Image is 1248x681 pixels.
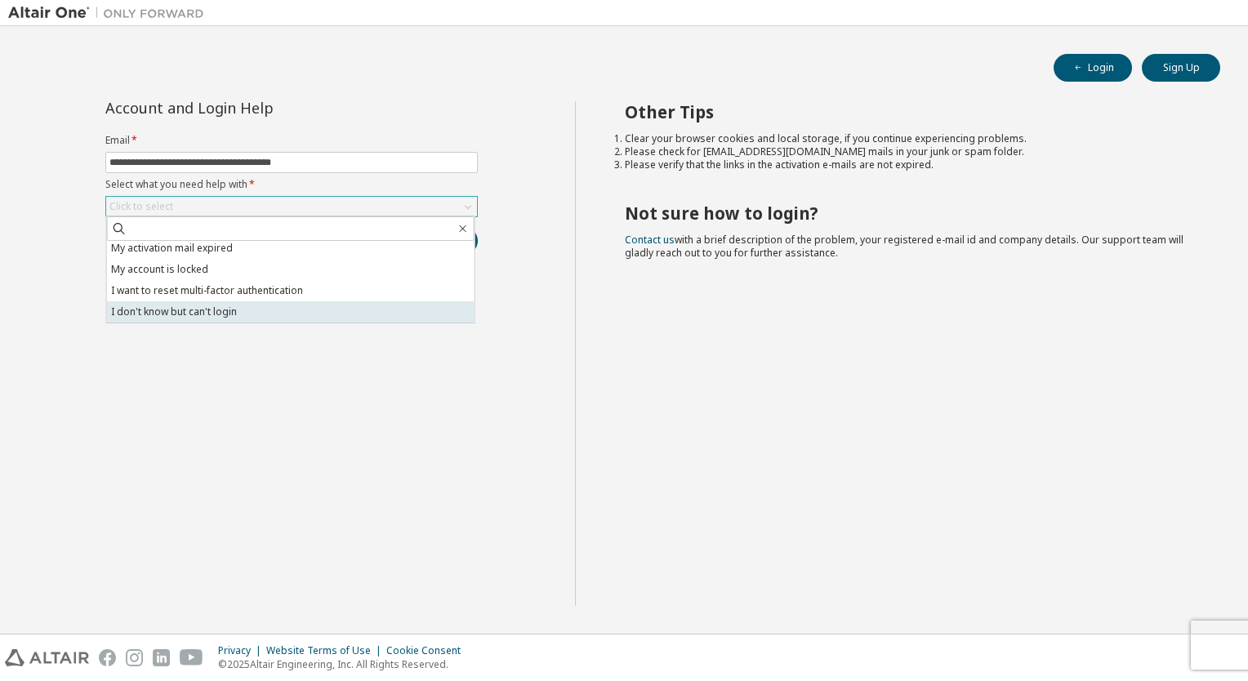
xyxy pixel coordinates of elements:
[625,233,1183,260] span: with a brief description of the problem, your registered e-mail id and company details. Our suppo...
[106,197,477,216] div: Click to select
[99,649,116,666] img: facebook.svg
[105,101,403,114] div: Account and Login Help
[386,644,470,657] div: Cookie Consent
[1054,54,1132,82] button: Login
[105,134,478,147] label: Email
[266,644,386,657] div: Website Terms of Use
[126,649,143,666] img: instagram.svg
[625,158,1192,171] li: Please verify that the links in the activation e-mails are not expired.
[5,649,89,666] img: altair_logo.svg
[107,238,475,259] li: My activation mail expired
[625,101,1192,122] h2: Other Tips
[625,145,1192,158] li: Please check for [EMAIL_ADDRESS][DOMAIN_NAME] mails in your junk or spam folder.
[625,233,675,247] a: Contact us
[105,178,478,191] label: Select what you need help with
[218,644,266,657] div: Privacy
[8,5,212,21] img: Altair One
[1142,54,1220,82] button: Sign Up
[218,657,470,671] p: © 2025 Altair Engineering, Inc. All Rights Reserved.
[180,649,203,666] img: youtube.svg
[625,203,1192,224] h2: Not sure how to login?
[109,200,173,213] div: Click to select
[153,649,170,666] img: linkedin.svg
[625,132,1192,145] li: Clear your browser cookies and local storage, if you continue experiencing problems.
